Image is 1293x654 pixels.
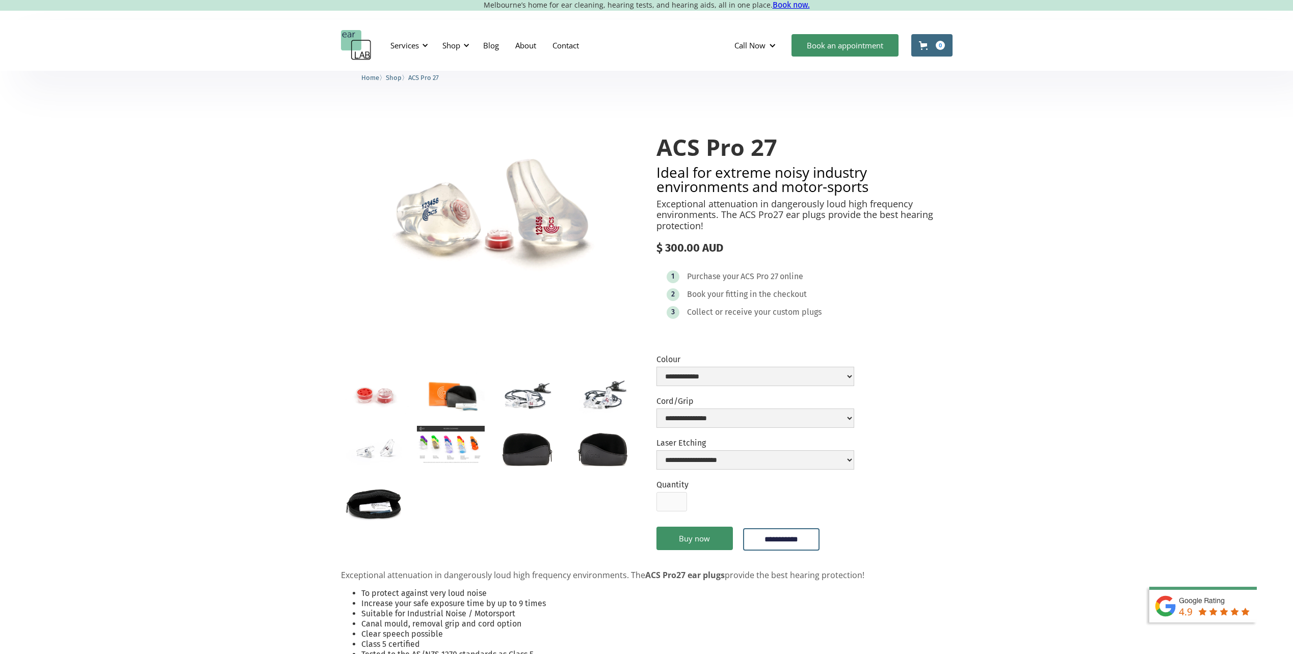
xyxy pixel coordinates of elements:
a: ACS Pro 27 [408,72,439,82]
div: Collect or receive your custom plugs [687,307,822,317]
li: Canal mould, removal grip and cord option [361,619,953,629]
strong: ACS Pro27 ear plugs [645,569,725,581]
div: Services [384,30,431,61]
span: ACS Pro 27 [408,74,439,81]
div: Shop [436,30,472,61]
a: open lightbox [493,426,561,471]
a: Open cart [911,34,953,57]
div: 3 [671,308,675,316]
a: Blog [475,31,507,60]
li: To protect against very loud noise [361,588,953,598]
h1: ACS Pro 27 [656,134,953,160]
li: Increase your safe exposure time by up to 9 times [361,598,953,609]
div: Services [390,40,419,50]
div: ACS Pro 27 [741,271,778,282]
a: Buy now [656,527,733,550]
a: Shop [386,72,402,82]
label: Cord/Grip [656,396,854,406]
div: Call Now [734,40,766,50]
h2: Ideal for extreme noisy industry environments and motor-sports [656,165,953,194]
li: Suitable for Industrial Noise / Motorsport [361,609,953,619]
label: Quantity [656,480,689,489]
div: Shop [442,40,460,50]
label: Colour [656,355,854,364]
a: home [341,30,372,61]
div: $ 300.00 AUD [656,241,953,255]
a: open lightbox [341,114,637,317]
p: Exceptional attenuation in dangerously loud high frequency environments. The ACS Pro27 ear plugs ... [656,199,953,232]
a: open lightbox [493,372,561,417]
div: Book your fitting in the checkout [687,289,807,299]
img: ACS Pro 27 [341,114,637,317]
a: open lightbox [341,479,409,524]
a: Book an appointment [791,34,899,57]
label: Laser Etching [656,438,854,448]
a: open lightbox [569,426,637,471]
li: 〉 [386,72,408,83]
li: Clear speech possible [361,629,953,639]
a: Home [361,72,379,82]
a: open lightbox [341,426,409,471]
div: 1 [671,272,674,280]
a: open lightbox [341,372,409,417]
a: open lightbox [417,426,485,464]
a: open lightbox [569,372,637,417]
div: Call Now [726,30,786,61]
a: Contact [544,31,587,60]
li: Class 5 certified [361,639,953,649]
span: Shop [386,74,402,81]
a: open lightbox [417,372,485,418]
p: Exceptional attenuation in dangerously loud high frequency environments. The provide the best hea... [341,570,953,580]
div: 2 [671,290,675,298]
li: 〉 [361,72,386,83]
div: online [780,271,803,282]
div: 0 [936,41,945,50]
span: Home [361,74,379,81]
a: About [507,31,544,60]
div: Purchase your [687,271,739,282]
